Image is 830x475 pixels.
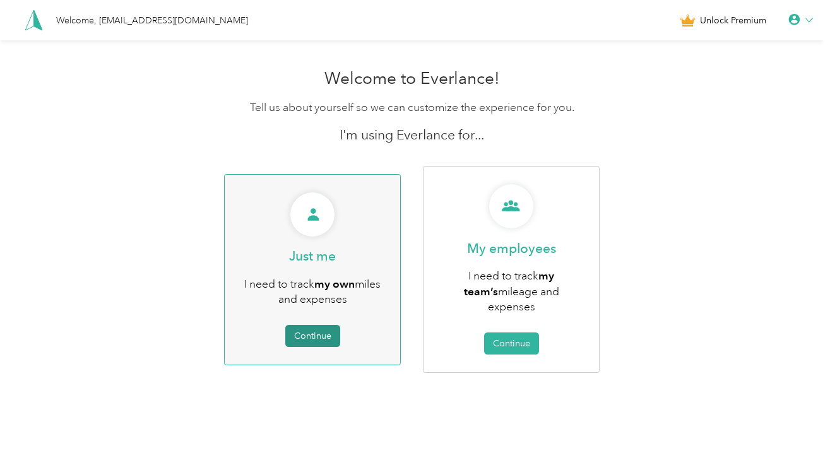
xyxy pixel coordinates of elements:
b: my own [314,277,355,290]
p: Just me [289,247,336,265]
span: Unlock Premium [700,14,766,27]
span: I need to track miles and expenses [244,277,381,307]
p: Tell us about yourself so we can customize the experience for you. [206,100,618,115]
b: my team’s [464,269,555,298]
h1: Welcome to Everlance! [206,69,618,89]
button: Continue [285,325,340,347]
div: Welcome, [EMAIL_ADDRESS][DOMAIN_NAME] [56,14,248,27]
p: I'm using Everlance for... [206,126,618,144]
button: Continue [484,332,539,355]
iframe: Everlance-gr Chat Button Frame [759,404,830,475]
span: I need to track mileage and expenses [464,269,559,314]
p: My employees [467,240,556,257]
